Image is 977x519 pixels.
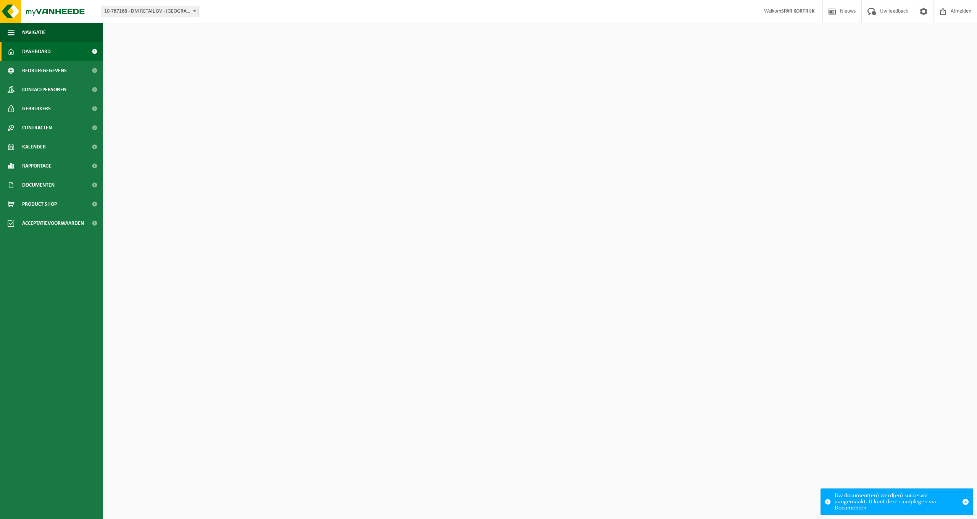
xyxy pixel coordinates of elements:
span: Contracten [22,118,52,137]
span: 10-787168 - DM RETAIL BV - KORTRIJK [101,6,199,17]
span: 10-787168 - DM RETAIL BV - KORTRIJK [101,6,198,17]
span: Bedrijfsgegevens [22,61,67,80]
span: Gebruikers [22,99,51,118]
div: Uw document(en) werd(en) succesvol aangemaakt. U kunt deze raadplegen via Documenten. [835,489,958,515]
strong: SPAR KORTRIJK [781,8,815,14]
span: Product Shop [22,195,57,214]
span: Navigatie [22,23,46,42]
span: Dashboard [22,42,51,61]
span: Acceptatievoorwaarden [22,214,84,233]
span: Documenten [22,176,55,195]
span: Kalender [22,137,46,156]
span: Rapportage [22,156,52,176]
span: Contactpersonen [22,80,66,99]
